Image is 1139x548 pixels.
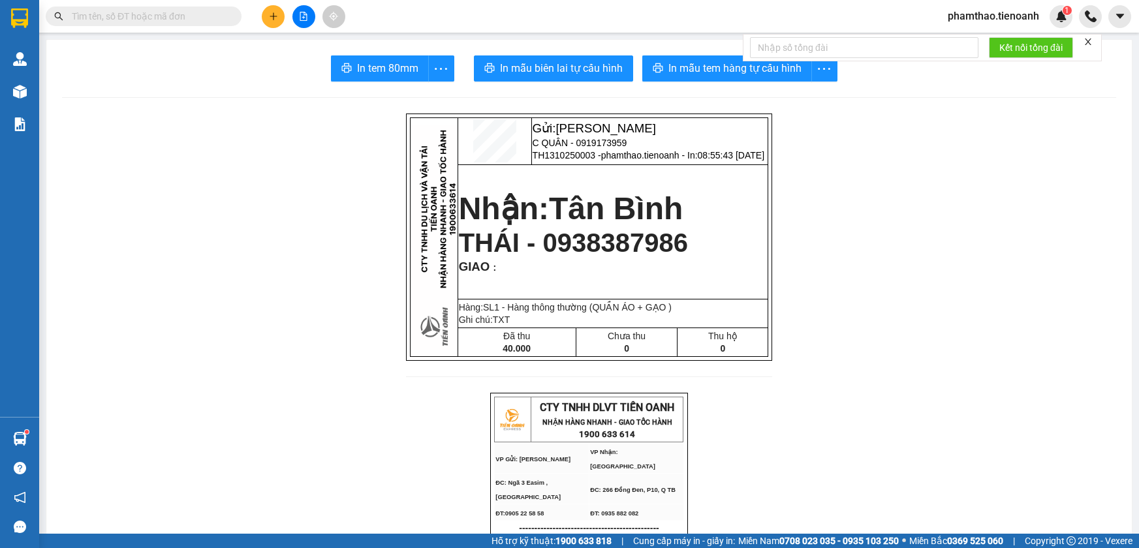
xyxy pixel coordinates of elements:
strong: 0708 023 035 - 0935 103 250 [779,536,899,546]
sup: 1 [1063,6,1072,15]
span: printer [484,63,495,75]
span: ĐC: 266 Đồng Đen, P10, Q TB [590,487,676,493]
span: aim [329,12,338,21]
span: Chưa thu [608,331,646,341]
span: printer [341,63,352,75]
strong: Nhận: [459,191,683,226]
button: file-add [292,5,315,28]
strong: NHẬN HÀNG NHANH - GIAO TỐC HÀNH [542,418,672,427]
span: 0 [720,343,725,354]
span: Miền Bắc [909,534,1003,548]
span: ĐT:0905 22 58 58 [495,510,544,517]
span: Gửi: [533,121,656,135]
img: logo-vxr [11,8,28,28]
span: file-add [299,12,308,21]
span: Miền Nam [738,534,899,548]
input: Tìm tên, số ĐT hoặc mã đơn [72,9,226,23]
span: | [621,534,623,548]
img: icon-new-feature [1055,10,1067,22]
span: 08:55:43 [DATE] [698,150,764,160]
span: more [812,61,837,77]
span: Hỗ trợ kỹ thuật: [491,534,612,548]
button: Kết nối tổng đài [989,37,1073,58]
span: ĐC: Ngã 3 Easim ,[GEOGRAPHIC_DATA] [495,479,561,500]
span: GIAO [459,260,490,273]
span: message [14,521,26,533]
span: : [490,262,496,273]
span: | [1013,534,1015,548]
span: Ghi chú: [459,314,510,325]
span: CTY TNHH DLVT TIẾN OANH [540,401,674,414]
span: In mẫu tem hàng tự cấu hình [668,60,802,76]
span: printer [653,63,663,75]
span: plus [269,12,278,21]
img: logo [495,403,528,436]
button: aim [322,5,345,28]
img: warehouse-icon [13,432,27,446]
span: ⚪️ [902,538,906,543]
span: 40.000 [503,343,531,354]
span: VP Nhận: [GEOGRAPHIC_DATA] [590,449,655,470]
input: Nhập số tổng đài [750,37,978,58]
span: ---------------------------------------------- [519,523,659,533]
img: phone-icon [1085,10,1097,22]
span: search [54,12,63,21]
span: Thu hộ [708,331,738,341]
button: more [428,55,454,82]
button: printerIn tem 80mm [331,55,429,82]
span: Hàng:SL [459,302,672,312]
strong: 0369 525 060 [947,536,1003,546]
span: phamthao.tienoanh - In: [601,150,764,160]
span: Cung cấp máy in - giấy in: [633,534,735,548]
span: close [1084,37,1093,46]
span: 1 [1065,6,1069,15]
span: TXT [493,314,510,325]
span: 0 [624,343,629,354]
span: VP Gửi: [PERSON_NAME] [495,456,570,463]
img: warehouse-icon [13,85,27,99]
span: In tem 80mm [357,60,418,76]
sup: 1 [25,430,29,434]
img: warehouse-icon [13,52,27,66]
span: Tân Bình [549,191,683,226]
span: notification [14,491,26,504]
button: plus [262,5,285,28]
span: Đã thu [503,331,530,341]
span: caret-down [1114,10,1126,22]
span: ĐT: 0935 882 082 [590,510,638,517]
strong: 1900 633 614 [579,429,635,439]
span: Kết nối tổng đài [999,40,1063,55]
button: printerIn mẫu tem hàng tự cấu hình [642,55,812,82]
img: solution-icon [13,117,27,131]
span: phamthao.tienoanh [937,8,1050,24]
span: In mẫu biên lai tự cấu hình [500,60,623,76]
button: caret-down [1108,5,1131,28]
span: copyright [1067,536,1076,545]
strong: 1900 633 818 [555,536,612,546]
button: more [811,55,837,82]
span: more [429,61,454,77]
button: printerIn mẫu biên lai tự cấu hình [474,55,633,82]
span: [PERSON_NAME] [555,121,655,135]
span: THÁI - 0938387986 [459,228,688,257]
span: C QUÂN - 0919173959 [533,138,627,148]
span: 1 - Hàng thông thường (QUẦN ÁO + GẠO ) [494,302,672,312]
span: TH1310250003 - [533,150,764,160]
span: question-circle [14,462,26,474]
